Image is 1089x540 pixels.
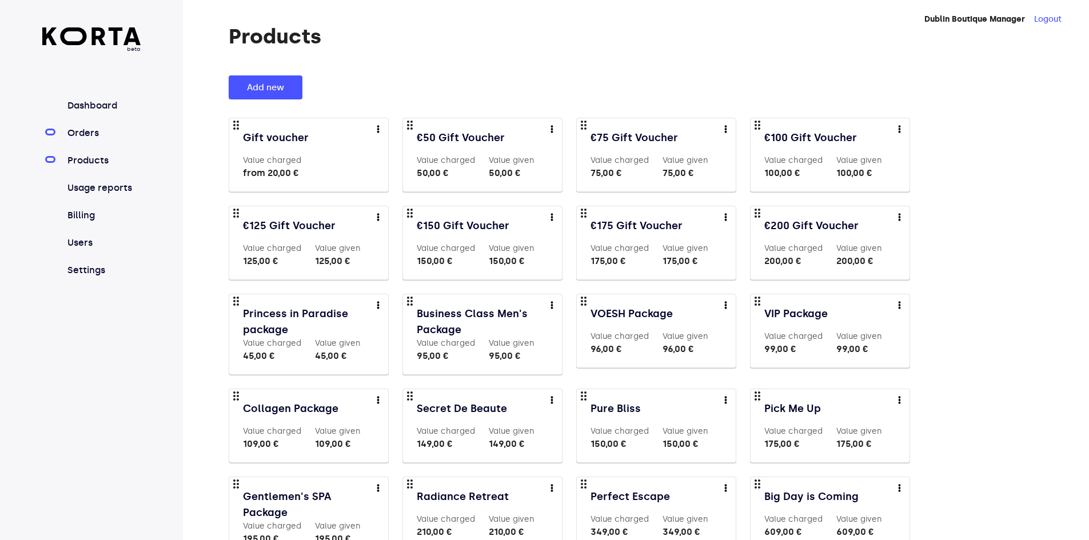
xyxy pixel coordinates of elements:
[715,477,736,498] button: more
[403,206,417,220] span: drag_indicator
[663,437,708,451] div: 150,00 €
[889,389,910,410] button: more
[751,206,764,220] span: drag_indicator
[417,349,475,363] div: 95,00 €
[368,389,388,410] button: more
[663,342,708,356] div: 96,00 €
[417,155,475,165] label: Value charged
[836,155,882,165] label: Value given
[377,396,380,403] img: more
[724,301,727,309] img: more
[1034,14,1062,25] button: Logout
[751,294,764,308] span: drag_indicator
[243,218,377,234] a: €125 Gift Voucher
[489,338,534,348] label: Value given
[65,181,141,195] a: Usage reports
[577,118,591,132] span: drag_indicator
[715,206,736,227] button: more
[898,125,901,133] img: more
[715,294,736,315] button: more
[417,401,551,417] a: Secret De Beaute
[663,166,708,180] div: 75,00 €
[489,514,534,524] label: Value given
[836,166,882,180] div: 100,00 €
[417,306,551,338] a: Business Class Men's Package
[417,514,475,524] label: Value charged
[663,254,708,268] div: 175,00 €
[551,301,553,309] img: more
[489,349,534,363] div: 95,00 €
[591,166,649,180] div: 75,00 €
[836,525,882,539] div: 609,00 €
[65,209,141,222] a: Billing
[577,206,591,220] span: drag_indicator
[724,125,727,133] img: more
[243,401,377,417] a: Collagen Package
[836,254,882,268] div: 200,00 €
[764,426,823,436] label: Value charged
[243,349,301,363] div: 45,00 €
[541,206,562,227] button: more
[663,426,708,436] label: Value given
[489,243,534,253] label: Value given
[724,213,727,221] img: more
[764,155,823,165] label: Value charged
[65,263,141,277] a: Settings
[489,166,534,180] div: 50,00 €
[663,155,708,165] label: Value given
[551,213,553,221] img: more
[243,243,301,253] label: Value charged
[417,437,475,451] div: 149,00 €
[377,213,380,221] img: more
[229,118,243,132] span: drag_indicator
[577,389,591,403] span: drag_indicator
[42,27,141,53] a: beta
[764,525,823,539] div: 609,00 €
[243,489,377,521] a: Gentlemen's SPA Package
[541,294,562,315] button: more
[42,45,141,53] span: beta
[898,213,901,221] img: more
[315,254,361,268] div: 125,00 €
[764,331,823,341] label: Value charged
[924,14,1025,24] strong: Dublin Boutique Manager
[591,218,724,234] a: €175 Gift Voucher
[368,206,388,227] button: more
[724,396,727,403] img: more
[591,155,649,165] label: Value charged
[898,396,901,403] img: more
[243,155,301,165] label: Value charged
[591,437,649,451] div: 150,00 €
[764,514,823,524] label: Value charged
[243,521,301,531] label: Value charged
[663,514,708,524] label: Value given
[377,125,380,133] img: more
[764,401,898,417] a: Pick Me Up
[417,243,475,253] label: Value charged
[577,294,591,308] span: drag_indicator
[541,477,562,498] button: more
[836,437,882,451] div: 175,00 €
[65,236,141,250] a: Users
[663,525,708,539] div: 349,00 €
[377,301,380,309] img: more
[403,389,417,403] span: drag_indicator
[368,477,388,498] button: more
[591,130,724,146] a: €75 Gift Voucher
[243,426,301,436] label: Value charged
[229,206,243,220] span: drag_indicator
[591,401,724,417] a: Pure Bliss
[229,294,243,308] span: drag_indicator
[764,254,823,268] div: 200,00 €
[764,437,823,451] div: 175,00 €
[591,342,649,356] div: 96,00 €
[541,118,562,139] button: more
[417,525,475,539] div: 210,00 €
[889,294,910,315] button: more
[403,118,417,132] span: drag_indicator
[65,99,141,113] a: Dashboard
[247,80,284,95] span: Add new
[417,426,475,436] label: Value charged
[591,243,649,253] label: Value charged
[42,27,141,45] img: Korta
